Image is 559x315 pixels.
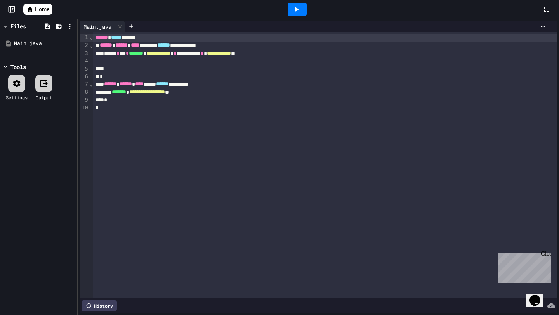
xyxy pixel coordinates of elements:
div: 4 [80,57,89,65]
iframe: chat widget [495,250,551,283]
div: 8 [80,88,89,96]
div: Settings [6,94,28,101]
iframe: chat widget [526,284,551,307]
div: History [82,300,117,311]
div: 9 [80,96,89,104]
a: Home [23,4,52,15]
div: Tools [10,63,26,71]
div: 1 [80,34,89,42]
div: 2 [80,42,89,49]
span: Home [35,5,49,13]
div: Files [10,22,26,30]
div: 7 [80,80,89,88]
div: Chat with us now!Close [3,3,54,49]
div: 5 [80,65,89,73]
div: 10 [80,104,89,112]
div: Main.java [80,22,115,31]
div: Main.java [14,40,75,47]
span: Fold line [89,42,93,48]
div: Output [36,94,52,101]
div: Main.java [80,21,125,32]
div: 3 [80,50,89,57]
span: Fold line [89,81,93,87]
div: 6 [80,73,89,81]
span: Fold line [89,34,93,40]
